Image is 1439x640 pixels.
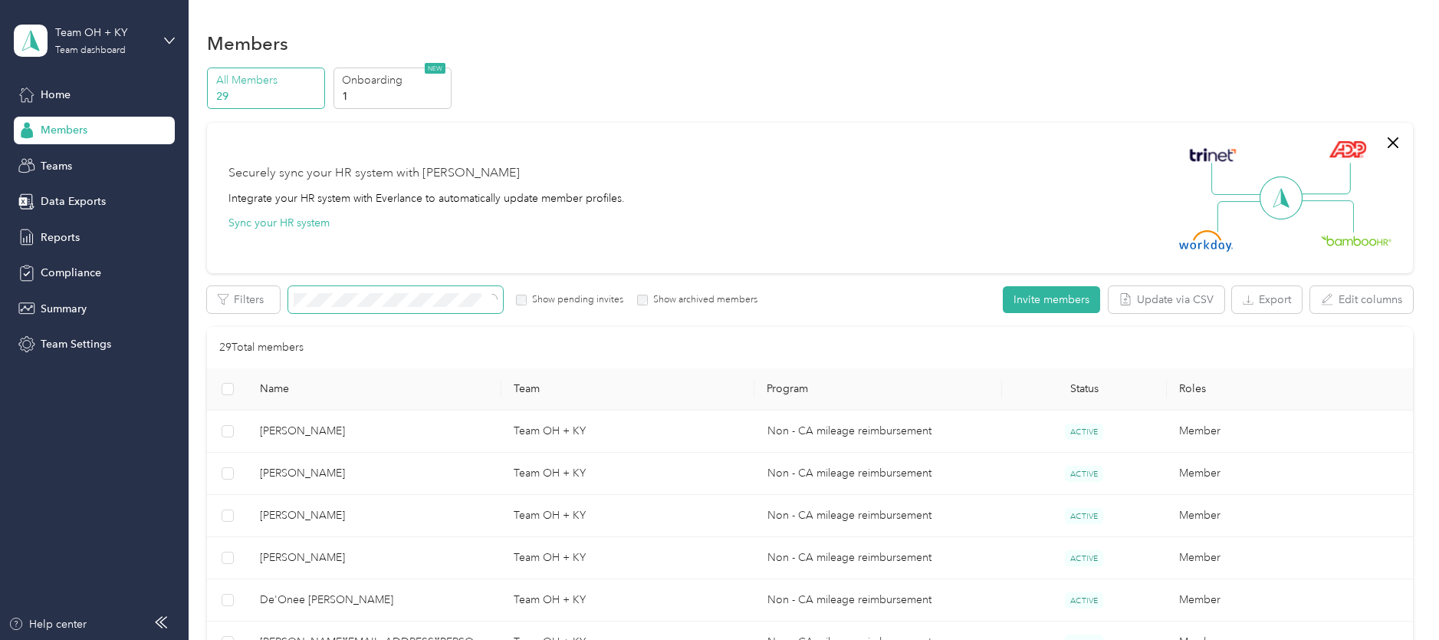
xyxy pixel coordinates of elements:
img: Line Right Up [1297,163,1351,195]
th: Team [501,368,755,411]
p: All Members [216,72,320,88]
td: Team OH + KY [501,579,755,622]
td: Team OH + KY [501,537,755,579]
span: [PERSON_NAME] [260,465,489,482]
p: 29 [216,88,320,104]
td: Member [1167,411,1421,453]
td: Non - CA mileage reimbursement [755,453,1002,495]
span: ACTIVE [1065,466,1103,482]
img: Line Left Up [1211,163,1265,196]
p: Onboarding [342,72,446,88]
p: 29 Total members [219,339,304,356]
td: Non - CA mileage reimbursement [755,411,1002,453]
span: Members [41,122,87,138]
div: Integrate your HR system with Everlance to automatically update member profiles. [228,190,625,206]
span: Home [41,87,71,103]
td: Member [1167,579,1421,622]
img: Workday [1179,230,1233,252]
td: Gabriele Vance [248,537,501,579]
span: Reports [41,229,80,246]
span: [PERSON_NAME] [260,549,489,566]
img: Line Left Down [1217,200,1270,232]
button: Update via CSV [1109,286,1224,313]
th: Roles [1167,368,1421,411]
button: Filters [207,286,280,313]
td: Member [1167,453,1421,495]
td: Non - CA mileage reimbursement [755,579,1002,622]
button: Edit columns [1310,286,1413,313]
td: De'Onee O'Bryant [248,579,501,622]
span: Data Exports [41,193,106,209]
td: Member [1167,495,1421,537]
span: ACTIVE [1065,550,1103,566]
div: Securely sync your HR system with [PERSON_NAME] [228,164,520,183]
span: ACTIVE [1065,592,1103,609]
td: Team OH + KY [501,411,755,453]
td: Crystal Burton [248,411,501,453]
td: Team OH + KY [501,495,755,537]
div: Team dashboard [55,46,126,55]
img: Trinet [1186,144,1240,166]
button: Invite members [1003,286,1100,313]
label: Show pending invites [527,293,623,307]
div: Team OH + KY [55,25,151,41]
iframe: Everlance-gr Chat Button Frame [1353,554,1439,640]
td: Gwen Tyler [248,453,501,495]
td: Member [1167,537,1421,579]
span: Compliance [41,265,101,281]
button: Help center [8,616,87,632]
td: Non - CA mileage reimbursement [755,537,1002,579]
th: Name [248,368,501,411]
span: ACTIVE [1065,508,1103,524]
span: Summary [41,301,87,317]
img: ADP [1329,140,1366,158]
span: [PERSON_NAME] [260,423,489,440]
img: BambooHR [1321,235,1391,246]
label: Show archived members [648,293,757,307]
th: Program [754,368,1001,411]
span: Team Settings [41,336,111,352]
span: Name [260,382,489,395]
img: Line Right Down [1300,200,1354,233]
td: Non - CA mileage reimbursement [755,495,1002,537]
span: De'Onee [PERSON_NAME] [260,592,489,609]
td: Team OH + KY [501,453,755,495]
td: Sarah Maddox [248,495,501,537]
p: 1 [342,88,446,104]
button: Sync your HR system [228,215,330,231]
span: [PERSON_NAME] [260,507,489,524]
span: NEW [425,63,445,74]
th: Status [1002,368,1167,411]
span: ACTIVE [1065,424,1103,440]
span: Teams [41,158,72,174]
h1: Members [207,35,288,51]
button: Export [1232,286,1302,313]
